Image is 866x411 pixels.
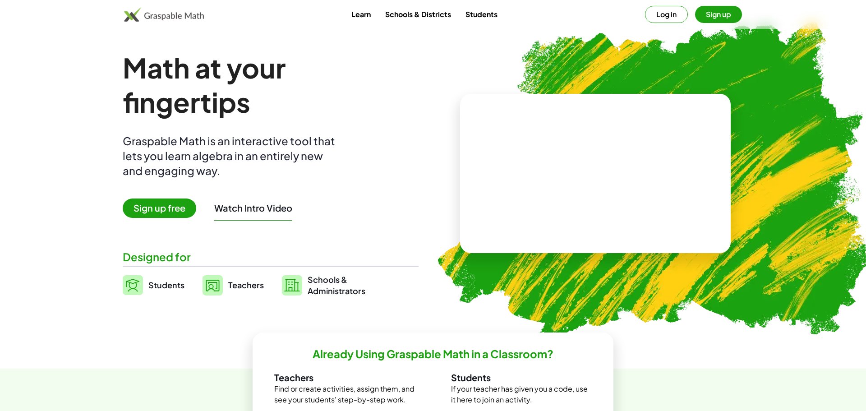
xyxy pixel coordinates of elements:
a: Teachers [203,274,264,296]
a: Students [123,274,184,296]
button: Watch Intro Video [214,202,292,214]
h3: Teachers [274,372,415,383]
a: Schools & Districts [378,6,458,23]
video: What is this? This is dynamic math notation. Dynamic math notation plays a central role in how Gr... [528,140,663,208]
span: Teachers [228,280,264,290]
span: Sign up free [123,199,196,218]
h2: Already Using Graspable Math in a Classroom? [313,347,553,361]
a: Schools &Administrators [282,274,365,296]
h3: Students [451,372,592,383]
div: Designed for [123,249,419,264]
img: svg%3e [123,275,143,295]
h1: Math at your fingertips [123,51,410,119]
a: Students [458,6,505,23]
div: Graspable Math is an interactive tool that lets you learn algebra in an entirely new and engaging... [123,134,339,178]
button: Sign up [695,6,742,23]
p: Find or create activities, assign them, and see your students' step-by-step work. [274,383,415,405]
button: Log in [645,6,688,23]
img: svg%3e [282,275,302,296]
p: If your teacher has given you a code, use it here to join an activity. [451,383,592,405]
span: Schools & Administrators [308,274,365,296]
img: svg%3e [203,275,223,296]
a: Learn [344,6,378,23]
span: Students [148,280,184,290]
